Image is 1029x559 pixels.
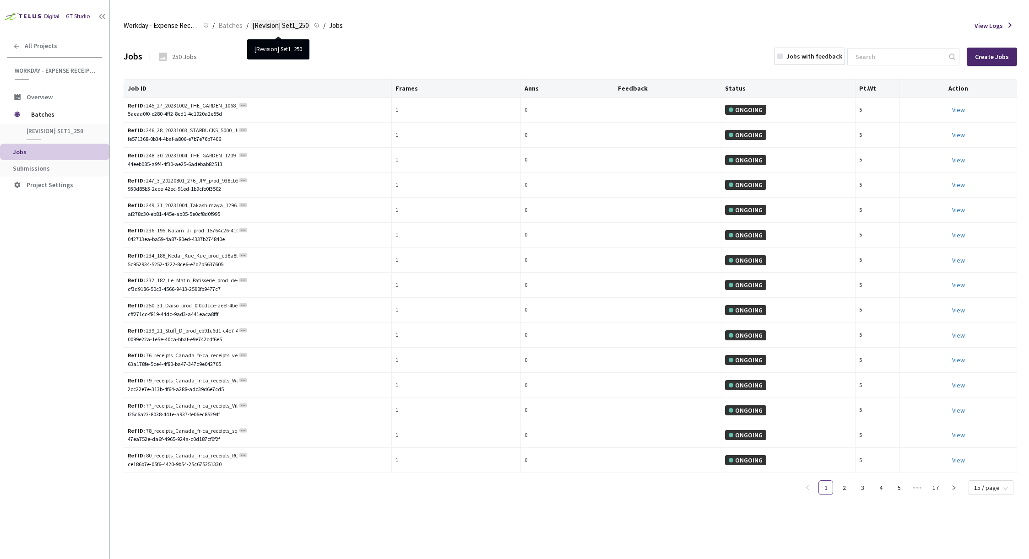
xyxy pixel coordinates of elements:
[856,298,900,323] td: 5
[128,452,145,459] b: Ref ID:
[952,106,965,114] a: View
[392,173,520,198] td: 1
[951,485,957,490] span: right
[856,123,900,148] td: 5
[128,177,238,185] div: 247_3_20220801_276_JPY_prod_938cb3fb-6a9b-4841-b41f-3dc852840fa5
[725,105,766,115] div: ONGOING
[27,127,94,135] span: [Revision] Set1_250
[900,80,1017,98] th: Action
[128,276,238,285] div: 232_182_Le_Matin_Patisserie_prod_de4006f4-f042-49dd-b379-8ce3102a6774
[128,377,145,384] b: Ref ID:
[392,298,520,323] td: 1
[128,151,238,160] div: 248_30_20231004_THE_GARDEN_1209_JPY_prod_158e926d-fed4-4859-92e3-d17fa14ec71f
[975,53,1009,60] div: Create Jobs
[392,348,520,373] td: 1
[725,155,766,165] div: ONGOING
[952,131,965,139] a: View
[128,260,388,269] div: 5c952934-5252-4222-8ce6-e7d7b5637605
[128,352,145,359] b: Ref ID:
[172,52,197,61] div: 250 Jobs
[521,423,615,448] td: 0
[873,480,888,495] li: 4
[521,448,615,473] td: 0
[392,80,520,98] th: Frames
[392,448,520,473] td: 1
[521,298,615,323] td: 0
[856,423,900,448] td: 5
[721,80,856,98] th: Status
[947,480,961,495] button: right
[952,331,965,339] a: View
[212,20,215,31] li: /
[128,410,388,419] div: f25c6a23-8038-441e-a937-fe06ec85294f
[725,405,766,415] div: ONGOING
[128,202,145,209] b: Ref ID:
[521,173,615,198] td: 0
[392,273,520,298] td: 1
[928,480,943,495] li: 17
[128,252,238,260] div: 234_188_Kedai_Kue_Kue_prod_cd8a8be4-0f0a-4509-b945-68aec0a454b4
[856,80,900,98] th: Pt.Wt
[856,273,900,298] td: 5
[952,231,965,239] a: View
[128,427,238,435] div: 78_receipts_Canada_fr-ca_receipts_sqdc-fr-ca-[DATE]-6780_prod_fbbe2a3c-ce6a-4fa7-a090-17716d2031f2
[392,223,520,248] td: 1
[892,481,906,494] a: 5
[786,52,842,61] div: Jobs with feedback
[850,48,948,65] input: Search
[128,135,388,144] div: fe571368-0b34-4baf-a806-e7b7e76b7406
[614,80,721,98] th: Feedback
[856,373,900,398] td: 5
[128,327,145,334] b: Ref ID:
[952,281,965,289] a: View
[521,123,615,148] td: 0
[128,376,238,385] div: 79_receipts_Canada_fr-ca_receipts_Walmart-FR-CA-[DATE]-5240_prod_ef29d858-8118-49ad-b87e-ebd00bb6...
[910,480,925,495] li: Next 5 Pages
[392,398,520,423] td: 1
[521,148,615,173] td: 0
[128,235,388,244] div: 042713ea-ba59-4a87-80ed-4337b274840e
[128,210,388,219] div: af278c30-eb81-445e-ab05-5e0cf8d0f995
[855,480,870,495] li: 3
[128,285,388,294] div: cf3d9186-50c3-4566-9413-2590fb9477c7
[952,256,965,264] a: View
[218,20,243,31] span: Batches
[856,198,900,223] td: 5
[15,67,97,75] span: Workday - Expense Receipt Extraction
[929,481,942,494] a: 17
[252,20,309,31] span: [Revision] Set1_250
[952,156,965,164] a: View
[128,177,145,184] b: Ref ID:
[952,381,965,389] a: View
[952,456,965,464] a: View
[856,248,900,273] td: 5
[952,306,965,314] a: View
[124,50,142,63] div: Jobs
[818,480,833,495] li: 1
[856,148,900,173] td: 5
[246,20,249,31] li: /
[952,356,965,364] a: View
[725,180,766,190] div: ONGOING
[725,355,766,365] div: ONGOING
[392,123,520,148] td: 1
[952,206,965,214] a: View
[819,481,833,494] a: 1
[329,20,343,31] span: Jobs
[128,351,238,360] div: 76_receipts_Canada_fr-ca_receipts_vente-fr-ca-[DATE]-10346_prod_7070ad86-59d7-48bb-b853-b6d0af692864
[128,160,388,169] div: 44eeb085-a9f4-4f30-ae25-6adebab82513
[128,302,145,309] b: Ref ID:
[521,373,615,398] td: 0
[725,430,766,440] div: ONGOING
[974,481,1008,494] span: 15 / page
[128,385,388,394] div: 2cc22e7e-313b-4f64-a288-adc39d6e7cd5
[31,105,94,124] span: Batches
[13,148,27,156] span: Jobs
[725,280,766,290] div: ONGOING
[521,398,615,423] td: 0
[124,80,392,98] th: Job ID
[128,435,388,444] div: 47ea752e-da6f-4965-924a-c0d187cf0f2f
[128,201,238,210] div: 249_31_20231004_Takashimaya_1296_JPY_prod_1499590c-dc63-4b83-a56a-7e505d1c6414
[521,80,615,98] th: Anns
